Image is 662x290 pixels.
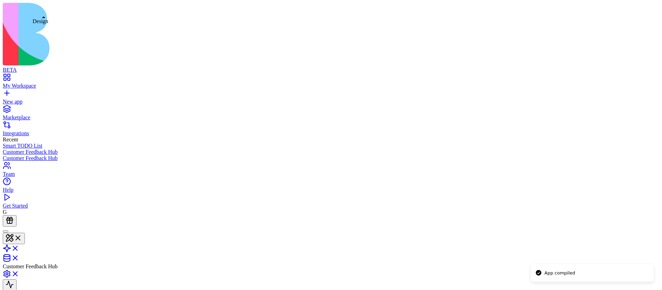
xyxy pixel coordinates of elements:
[3,130,659,137] div: Integrations
[3,137,18,142] span: Recent
[33,18,48,24] div: Design
[3,114,659,121] div: Marketplace
[3,77,659,89] a: My Workspace
[544,270,575,277] div: App compiled
[3,61,659,73] a: BETA
[3,108,659,121] a: Marketplace
[3,67,659,73] div: BETA
[3,3,280,66] img: logo
[3,171,659,177] div: Team
[3,92,659,105] a: New app
[3,197,659,209] a: Get Started
[3,165,659,177] a: Team
[3,209,7,215] span: G
[3,83,659,89] div: My Workspace
[3,203,659,209] div: Get Started
[3,124,659,137] a: Integrations
[3,149,659,155] a: Customer Feedback Hub
[3,143,659,149] a: Smart TODO List
[3,263,58,269] span: Customer Feedback Hub
[3,187,659,193] div: Help
[3,155,659,161] a: Customer Feedback Hub
[3,181,659,193] a: Help
[3,99,659,105] div: New app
